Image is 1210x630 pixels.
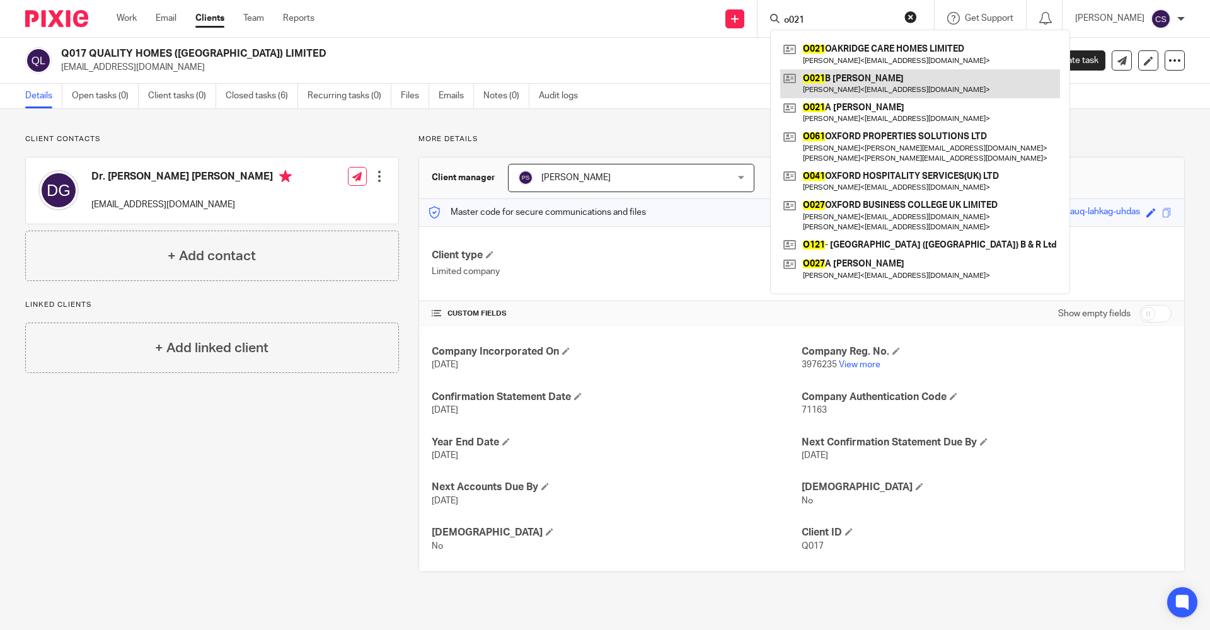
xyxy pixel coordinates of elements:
img: svg%3E [518,170,533,185]
a: Client tasks (0) [148,84,216,108]
a: Audit logs [539,84,587,108]
p: [PERSON_NAME] [1075,12,1144,25]
div: semoh-ytilauq-lahkag-uhdas [1028,205,1140,220]
a: Emails [439,84,474,108]
p: Limited company [432,265,802,278]
p: Linked clients [25,300,399,310]
span: No [802,496,813,505]
img: svg%3E [25,47,52,74]
span: [DATE] [802,451,828,460]
a: Clients [195,12,224,25]
p: [EMAIL_ADDRESS][DOMAIN_NAME] [61,61,1013,74]
h4: Next Accounts Due By [432,481,802,494]
a: Details [25,84,62,108]
a: Closed tasks (6) [226,84,298,108]
h4: Client type [432,249,802,262]
h4: Dr. [PERSON_NAME] [PERSON_NAME] [91,170,292,186]
label: Show empty fields [1058,307,1131,320]
h4: Client ID [802,526,1172,539]
img: svg%3E [1151,9,1171,29]
span: [DATE] [432,451,458,460]
span: No [432,542,443,551]
span: [PERSON_NAME] [541,173,611,182]
button: Clear [904,11,917,23]
span: Q017 [802,542,824,551]
h4: + Add linked client [155,338,268,358]
h4: Company Reg. No. [802,345,1172,358]
img: svg%3E [38,170,79,210]
span: 71163 [802,406,827,415]
p: Master code for secure communications and files [429,206,646,219]
h4: [DEMOGRAPHIC_DATA] [802,481,1172,494]
a: Work [117,12,137,25]
a: Email [156,12,176,25]
h4: + Add contact [168,246,256,266]
h4: CUSTOM FIELDS [432,309,802,319]
span: [DATE] [432,496,458,505]
i: Primary [279,170,292,183]
a: Recurring tasks (0) [308,84,391,108]
h4: Company Authentication Code [802,391,1172,404]
p: More details [418,134,1185,144]
h4: Year End Date [432,436,802,449]
h3: Client manager [432,171,495,184]
a: Notes (0) [483,84,529,108]
h4: [DEMOGRAPHIC_DATA] [432,526,802,539]
h4: Next Confirmation Statement Due By [802,436,1172,449]
p: [EMAIL_ADDRESS][DOMAIN_NAME] [91,198,292,211]
a: Reports [283,12,314,25]
a: Files [401,84,429,108]
h4: Company Incorporated On [432,345,802,358]
h4: Confirmation Statement Date [432,391,802,404]
a: Open tasks (0) [72,84,139,108]
img: Pixie [25,10,88,27]
span: Get Support [965,14,1013,23]
span: [DATE] [432,360,458,369]
span: [DATE] [432,406,458,415]
a: View more [839,360,880,369]
a: Team [243,12,264,25]
input: Search [783,15,896,26]
h2: Q017 QUALITY HOMES ([GEOGRAPHIC_DATA]) LIMITED [61,47,823,60]
span: 3976235 [802,360,837,369]
p: Client contacts [25,134,399,144]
